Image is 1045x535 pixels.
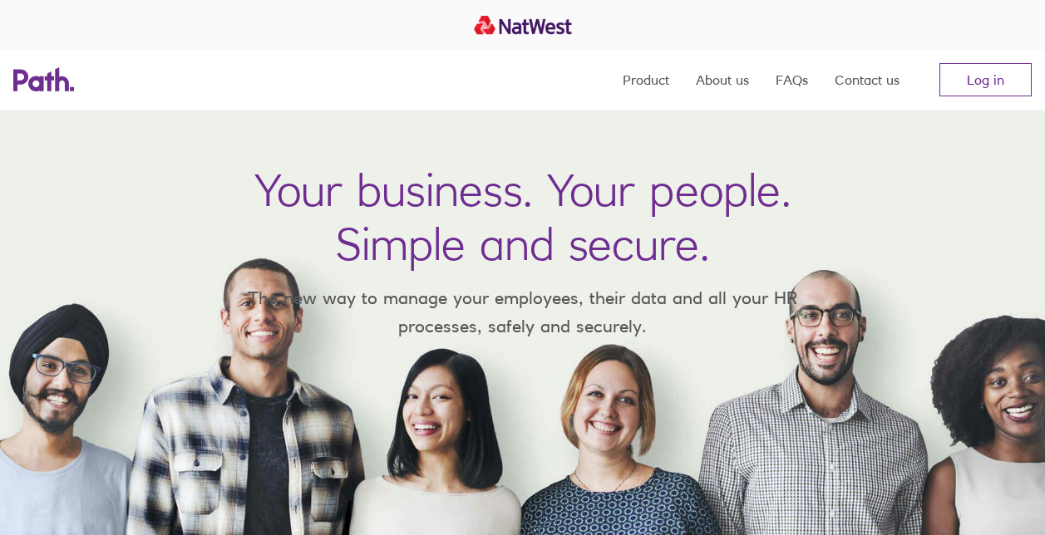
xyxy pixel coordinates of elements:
h1: Your business. Your people. Simple and secure. [254,163,791,271]
a: FAQs [776,50,808,110]
p: The new way to manage your employees, their data and all your HR processes, safely and securely. [224,284,822,340]
a: About us [696,50,749,110]
a: Product [623,50,669,110]
a: Log in [939,63,1032,96]
a: Contact us [835,50,900,110]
